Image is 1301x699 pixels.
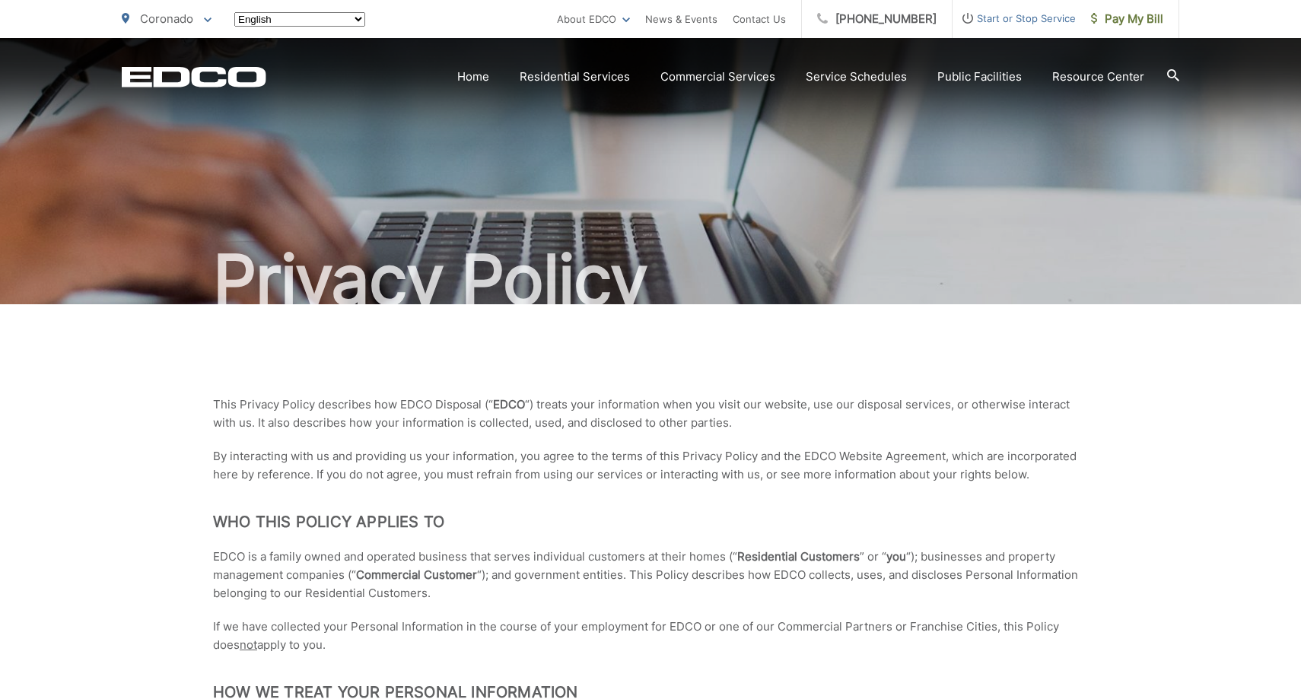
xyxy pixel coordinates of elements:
a: News & Events [645,10,717,28]
a: Commercial Services [660,68,775,86]
select: Select a language [234,12,365,27]
a: EDCD logo. Return to the homepage. [122,66,266,87]
h2: Who This Policy Applies To [213,513,1088,531]
a: Service Schedules [806,68,907,86]
span: not [240,637,257,652]
p: EDCO is a family owned and operated business that serves individual customers at their homes (“ ”... [213,548,1088,602]
p: By interacting with us and providing us your information, you agree to the terms of this Privacy ... [213,447,1088,484]
a: Home [457,68,489,86]
a: Contact Us [733,10,786,28]
a: Residential Services [520,68,630,86]
p: This Privacy Policy describes how EDCO Disposal (“ “) treats your information when you visit our ... [213,396,1088,432]
a: Public Facilities [937,68,1022,86]
span: Coronado [140,11,193,26]
strong: Residential Customers [737,549,860,564]
h1: Privacy Policy [122,242,1179,318]
span: Pay My Bill [1091,10,1163,28]
strong: Commercial Customer [356,567,477,582]
strong: you [886,549,906,564]
p: If we have collected your Personal Information in the course of your employment for EDCO or one o... [213,618,1088,654]
strong: EDCO [493,397,525,411]
a: Resource Center [1052,68,1144,86]
a: About EDCO [557,10,630,28]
